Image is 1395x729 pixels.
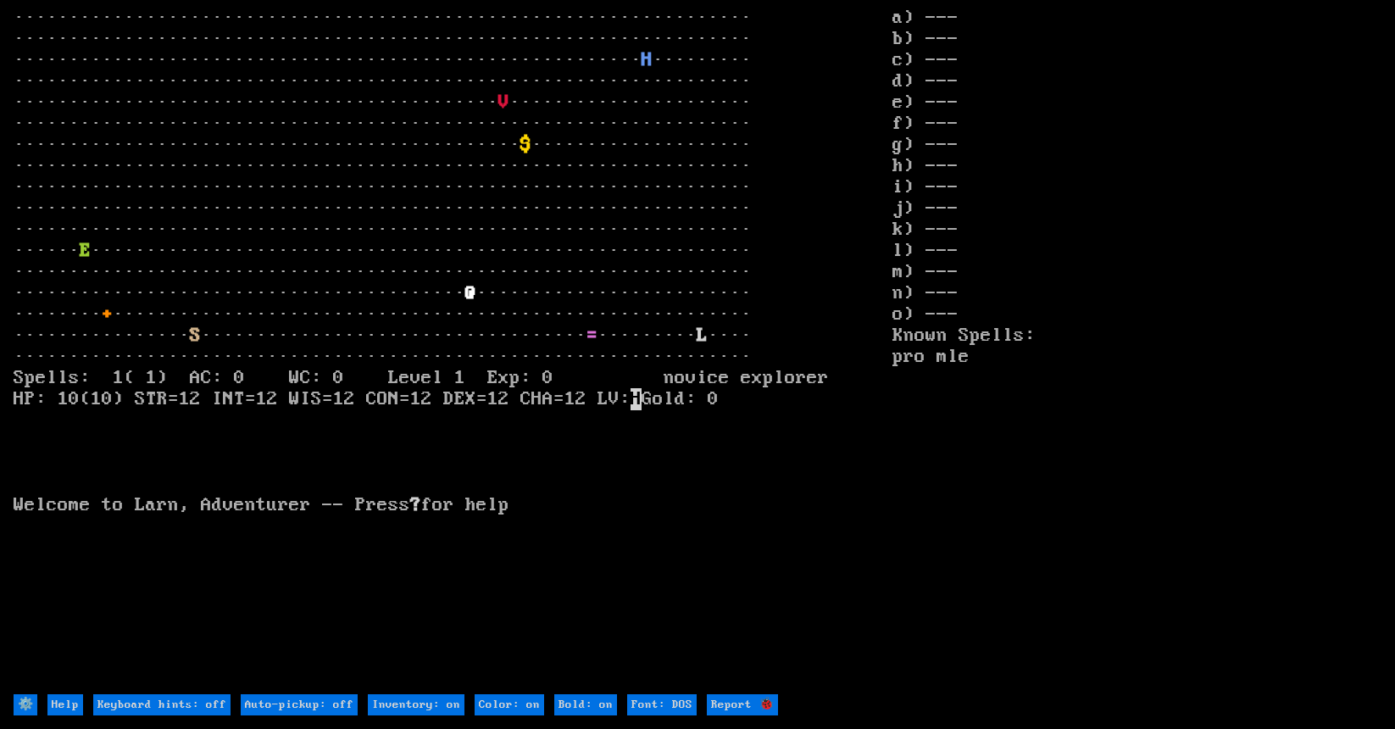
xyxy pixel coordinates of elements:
[554,694,617,715] input: Bold: on
[93,694,231,715] input: Keyboard hints: off
[410,494,421,516] b: ?
[475,694,544,715] input: Color: on
[241,694,358,715] input: Auto-pickup: off
[586,325,597,347] font: =
[102,303,113,326] font: +
[14,8,892,693] larn: ··································································· ·····························...
[697,325,708,347] font: L
[892,8,1381,693] stats: a) --- b) --- c) --- d) --- e) --- f) --- g) --- h) --- i) --- j) --- k) --- l) --- m) --- n) ---...
[631,388,642,410] mark: H
[47,694,83,715] input: Help
[465,282,476,304] font: @
[14,694,37,715] input: ⚙️
[627,694,697,715] input: Font: DOS
[642,49,653,71] font: H
[707,694,778,715] input: Report 🐞
[80,240,91,262] font: E
[190,325,201,347] font: S
[368,694,464,715] input: Inventory: on
[520,134,531,156] font: $
[498,92,509,114] font: V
